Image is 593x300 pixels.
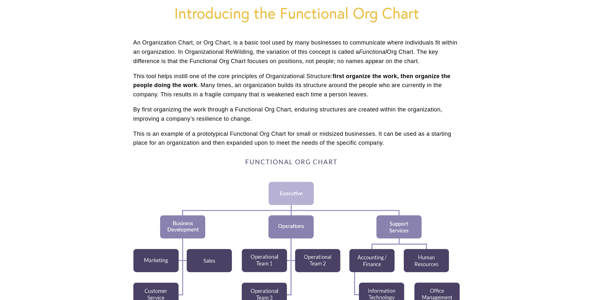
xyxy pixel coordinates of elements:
p: This tool helps instill one of the core principles of Organizational Structure: . Many times, an ... [133,72,460,99]
p: By first organizing the work through a Functional Org Chart, enduring structures are created with... [133,105,460,124]
h1: Introducing the Functional Org Chart [133,4,460,22]
p: This is an example of a prototypical Functional Org Chart for small or midsized businesses. It ca... [133,129,460,148]
em: Functional [359,49,387,55]
p: An Organization Chart, or Org Chart, is a basic tool used by many businesses to communicate where... [133,38,460,66]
